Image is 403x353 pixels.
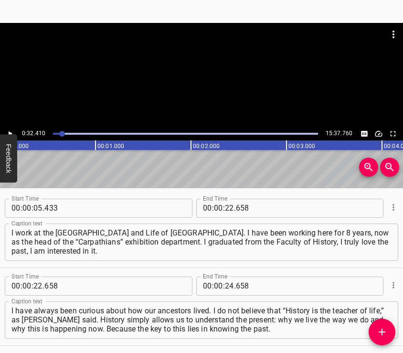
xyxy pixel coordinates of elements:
[214,199,223,218] input: 00
[22,130,45,137] span: 0:32.410
[234,199,236,218] span: .
[234,277,236,296] span: .
[387,128,399,140] button: Toggle fullscreen
[380,158,399,177] button: Zoom Out
[11,199,21,218] input: 00
[32,199,33,218] span: :
[387,128,399,140] div: Toggle Full Screen
[42,199,44,218] span: .
[387,195,398,220] div: Cue Options
[44,277,132,296] input: 658
[11,277,21,296] input: 00
[32,277,33,296] span: :
[21,199,22,218] span: :
[22,199,32,218] input: 00
[236,277,323,296] input: 658
[11,306,392,333] textarea: I have always been curious about how our ancestors lived. I do not believe that “History is the t...
[225,199,234,218] input: 22
[21,277,22,296] span: :
[11,228,392,256] textarea: I work at the [GEOGRAPHIC_DATA] and Life of [GEOGRAPHIC_DATA]. I have been working here for 8 yea...
[33,277,42,296] input: 22
[42,277,44,296] span: .
[387,279,400,291] button: Cue Options
[387,273,398,298] div: Cue Options
[223,199,225,218] span: :
[387,201,400,214] button: Cue Options
[223,277,225,296] span: :
[203,199,212,218] input: 00
[359,158,378,177] button: Zoom In
[369,319,395,345] button: Add Cue
[358,128,371,140] button: Toggle captions
[53,133,318,135] div: Play progress
[203,277,212,296] input: 00
[326,130,352,137] span: 15:37.760
[225,277,234,296] input: 24
[212,199,214,218] span: :
[44,199,132,218] input: 433
[372,128,385,140] button: Change Playback Speed
[212,277,214,296] span: :
[236,199,323,218] input: 658
[193,143,220,150] text: 00:02.000
[97,143,124,150] text: 00:01.000
[33,199,42,218] input: 05
[288,143,315,150] text: 00:03.000
[22,277,32,296] input: 00
[4,128,16,140] button: Play/Pause
[214,277,223,296] input: 00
